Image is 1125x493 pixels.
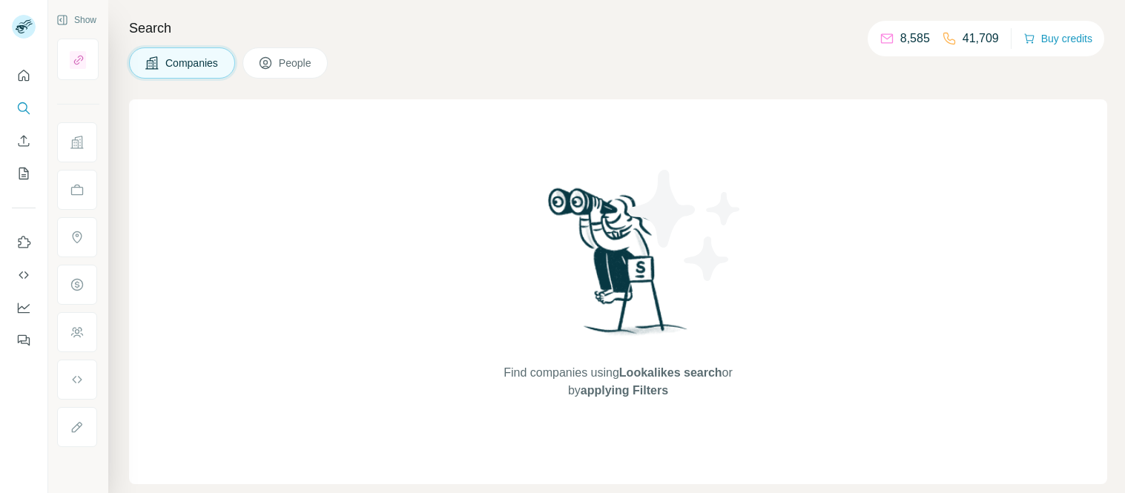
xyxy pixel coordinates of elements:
[46,9,107,31] button: Show
[963,30,999,47] p: 41,709
[541,184,696,349] img: Surfe Illustration - Woman searching with binoculars
[499,364,736,400] span: Find companies using or by
[12,62,36,89] button: Quick start
[279,56,313,70] span: People
[618,159,752,292] img: Surfe Illustration - Stars
[12,128,36,154] button: Enrich CSV
[1023,28,1092,49] button: Buy credits
[900,30,930,47] p: 8,585
[12,95,36,122] button: Search
[12,262,36,288] button: Use Surfe API
[165,56,220,70] span: Companies
[12,294,36,321] button: Dashboard
[12,160,36,187] button: My lists
[619,366,722,379] span: Lookalikes search
[581,384,668,397] span: applying Filters
[12,327,36,354] button: Feedback
[129,18,1107,39] h4: Search
[12,229,36,256] button: Use Surfe on LinkedIn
